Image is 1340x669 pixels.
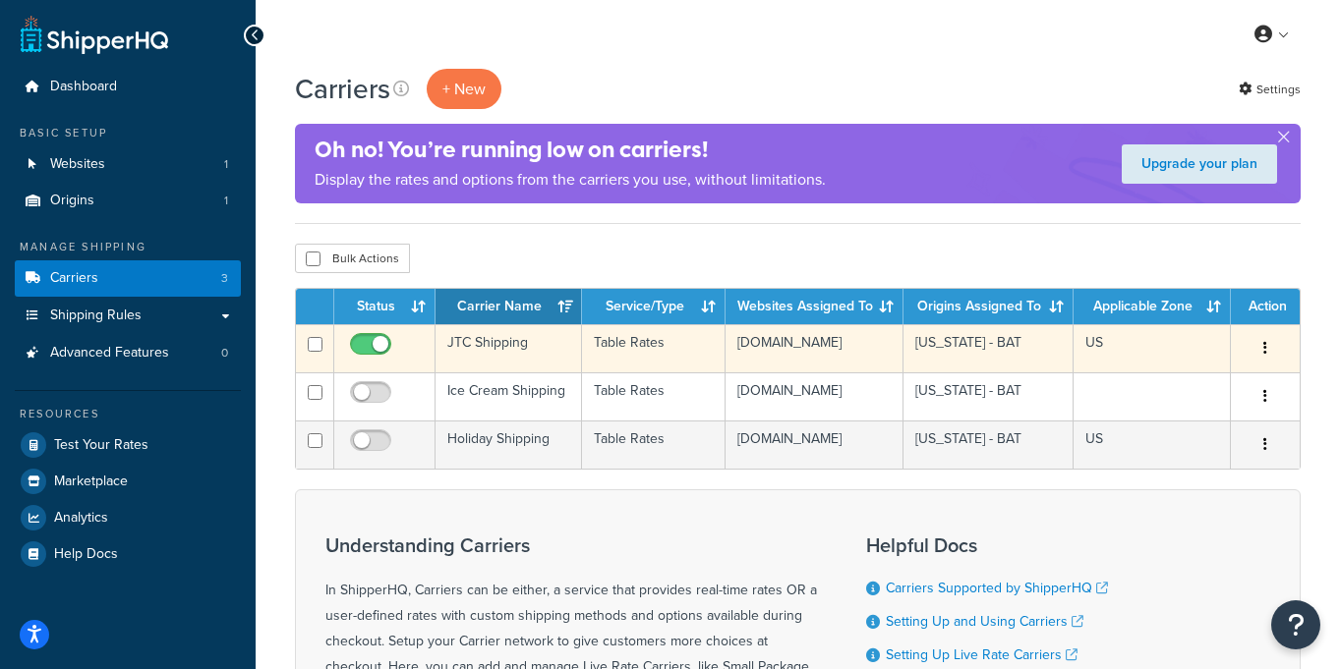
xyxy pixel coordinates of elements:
th: Service/Type: activate to sort column ascending [582,289,727,324]
span: Marketplace [54,474,128,490]
a: Advanced Features 0 [15,335,241,371]
span: 1 [224,193,228,209]
span: Shipping Rules [50,307,142,324]
th: Action [1231,289,1300,324]
h1: Carriers [295,70,390,108]
td: JTC Shipping [436,324,582,372]
a: Settings [1239,76,1301,103]
a: Websites 1 [15,146,241,183]
a: Test Your Rates [15,427,241,463]
th: Applicable Zone: activate to sort column ascending [1074,289,1231,324]
a: Carriers 3 [15,260,241,297]
span: Help Docs [54,546,118,563]
td: US [1074,420,1231,469]
h3: Helpful Docs [866,534,1123,556]
span: 3 [221,270,228,287]
th: Origins Assigned To: activate to sort column ascending [903,289,1074,324]
button: + New [427,69,501,109]
h4: Oh no! You’re running low on carriers! [315,134,826,166]
td: US [1074,324,1231,372]
li: Carriers [15,260,241,297]
span: Analytics [54,510,108,527]
a: Marketplace [15,464,241,499]
div: Manage Shipping [15,239,241,255]
td: [DOMAIN_NAME] [726,420,903,469]
li: Origins [15,183,241,219]
td: Holiday Shipping [436,420,582,469]
span: 0 [221,345,228,362]
div: Resources [15,406,241,422]
th: Status: activate to sort column ascending [334,289,436,324]
td: Table Rates [582,372,727,420]
span: Origins [50,193,94,209]
div: Basic Setup [15,125,241,141]
a: ShipperHQ Home [21,15,168,54]
td: Table Rates [582,420,727,469]
a: Setting Up and Using Carriers [886,611,1083,632]
td: [US_STATE] - BAT [903,324,1074,372]
td: Ice Cream Shipping [436,372,582,420]
a: Dashboard [15,69,241,105]
span: 1 [224,156,228,173]
a: Help Docs [15,536,241,572]
td: [US_STATE] - BAT [903,372,1074,420]
td: [DOMAIN_NAME] [726,372,903,420]
td: [US_STATE] - BAT [903,420,1074,469]
a: Setting Up Live Rate Carriers [886,644,1078,665]
a: Analytics [15,500,241,535]
a: Upgrade your plan [1122,144,1277,184]
span: Websites [50,156,105,173]
a: Carriers Supported by ShipperHQ [886,578,1108,598]
span: Advanced Features [50,345,169,362]
td: Table Rates [582,324,727,372]
span: Carriers [50,270,98,287]
th: Carrier Name: activate to sort column ascending [436,289,582,324]
span: Dashboard [50,79,117,95]
a: Shipping Rules [15,298,241,334]
button: Open Resource Center [1271,600,1320,649]
h3: Understanding Carriers [325,534,817,556]
li: Advanced Features [15,335,241,371]
a: Origins 1 [15,183,241,219]
li: Websites [15,146,241,183]
span: Test Your Rates [54,437,148,454]
p: Display the rates and options from the carriers you use, without limitations. [315,166,826,194]
button: Bulk Actions [295,244,410,273]
th: Websites Assigned To: activate to sort column ascending [726,289,903,324]
td: [DOMAIN_NAME] [726,324,903,372]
